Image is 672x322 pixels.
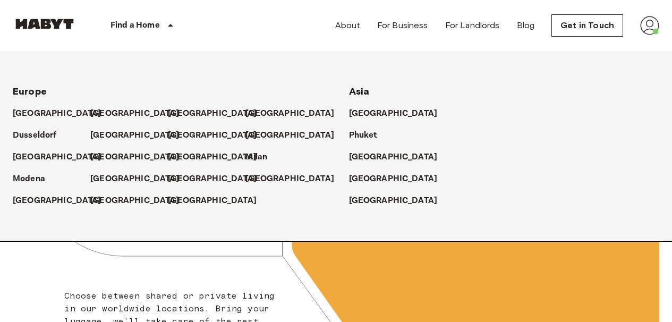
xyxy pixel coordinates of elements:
[13,173,45,185] p: Modena
[377,19,428,32] a: For Business
[349,151,438,164] p: [GEOGRAPHIC_DATA]
[168,173,267,185] a: [GEOGRAPHIC_DATA]
[168,194,257,207] p: [GEOGRAPHIC_DATA]
[13,151,101,164] p: [GEOGRAPHIC_DATA]
[245,151,278,164] a: Milan
[168,194,267,207] a: [GEOGRAPHIC_DATA]
[349,194,448,207] a: [GEOGRAPHIC_DATA]
[13,129,57,142] p: Dusseldorf
[13,173,56,185] a: Modena
[90,107,179,120] p: [GEOGRAPHIC_DATA]
[90,129,190,142] a: [GEOGRAPHIC_DATA]
[245,173,345,185] a: [GEOGRAPHIC_DATA]
[13,194,101,207] p: [GEOGRAPHIC_DATA]
[13,151,112,164] a: [GEOGRAPHIC_DATA]
[168,151,267,164] a: [GEOGRAPHIC_DATA]
[349,194,438,207] p: [GEOGRAPHIC_DATA]
[349,129,388,142] a: Phuket
[168,151,257,164] p: [GEOGRAPHIC_DATA]
[90,129,179,142] p: [GEOGRAPHIC_DATA]
[90,107,190,120] a: [GEOGRAPHIC_DATA]
[335,19,360,32] a: About
[168,129,267,142] a: [GEOGRAPHIC_DATA]
[245,129,334,142] p: [GEOGRAPHIC_DATA]
[349,107,448,120] a: [GEOGRAPHIC_DATA]
[90,194,179,207] p: [GEOGRAPHIC_DATA]
[168,173,257,185] p: [GEOGRAPHIC_DATA]
[90,173,179,185] p: [GEOGRAPHIC_DATA]
[551,14,623,37] a: Get in Touch
[245,151,267,164] p: Milan
[168,129,257,142] p: [GEOGRAPHIC_DATA]
[13,194,112,207] a: [GEOGRAPHIC_DATA]
[349,173,448,185] a: [GEOGRAPHIC_DATA]
[349,107,438,120] p: [GEOGRAPHIC_DATA]
[90,151,179,164] p: [GEOGRAPHIC_DATA]
[245,129,345,142] a: [GEOGRAPHIC_DATA]
[349,151,448,164] a: [GEOGRAPHIC_DATA]
[245,107,345,120] a: [GEOGRAPHIC_DATA]
[370,146,643,253] p: Unlock your next move.
[245,107,334,120] p: [GEOGRAPHIC_DATA]
[13,86,47,97] span: Europe
[517,19,535,32] a: Blog
[349,86,370,97] span: Asia
[110,19,160,32] p: Find a Home
[90,151,190,164] a: [GEOGRAPHIC_DATA]
[640,16,659,35] img: avatar
[13,19,76,29] img: Habyt
[349,129,377,142] p: Phuket
[445,19,500,32] a: For Landlords
[13,107,112,120] a: [GEOGRAPHIC_DATA]
[349,173,438,185] p: [GEOGRAPHIC_DATA]
[168,107,267,120] a: [GEOGRAPHIC_DATA]
[168,107,257,120] p: [GEOGRAPHIC_DATA]
[90,173,190,185] a: [GEOGRAPHIC_DATA]
[13,129,67,142] a: Dusseldorf
[13,107,101,120] p: [GEOGRAPHIC_DATA]
[90,194,190,207] a: [GEOGRAPHIC_DATA]
[245,173,334,185] p: [GEOGRAPHIC_DATA]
